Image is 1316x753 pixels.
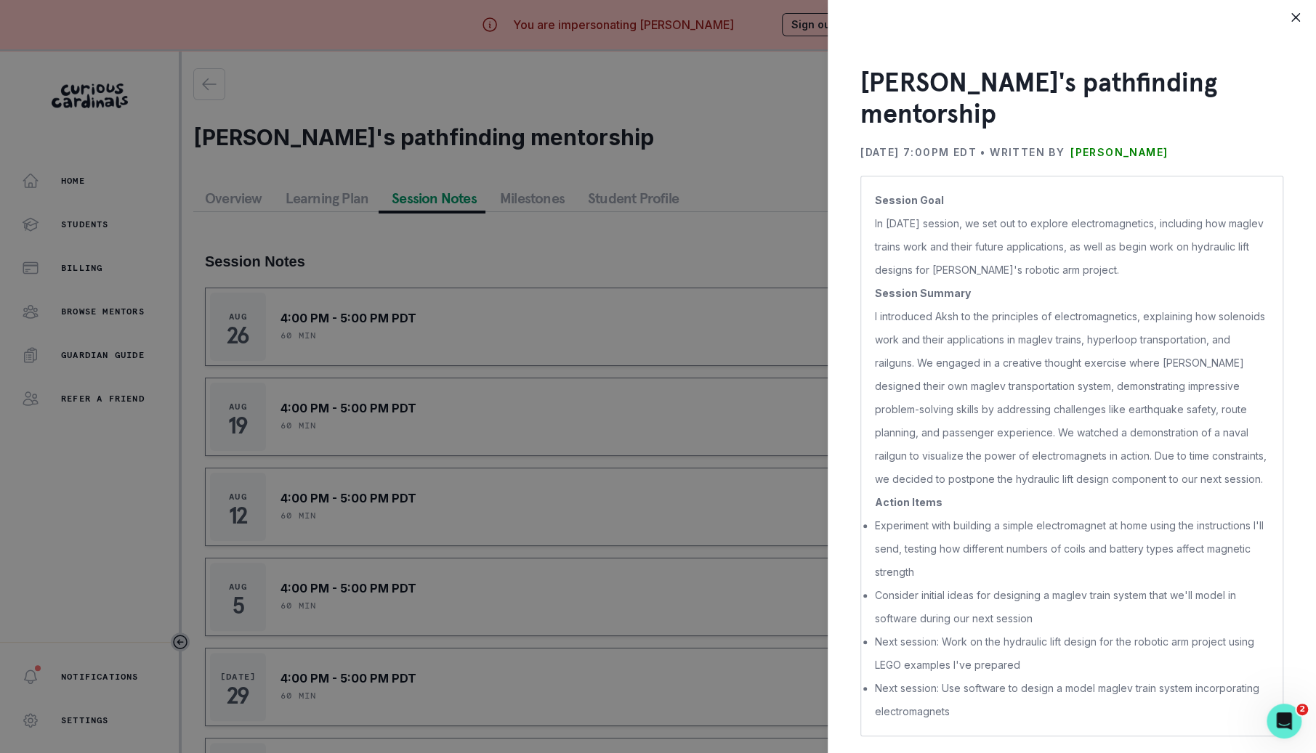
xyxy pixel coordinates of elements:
[875,287,971,299] b: Session Summary
[1284,6,1307,29] button: Close
[1296,704,1308,715] span: 2
[875,212,1269,282] p: In [DATE] session, we set out to explore electromagnetics, including how maglev trains work and t...
[1267,704,1301,738] iframe: Intercom live chat
[875,194,944,206] b: Session Goal
[875,514,1269,584] li: Experiment with building a simple electromagnet at home using the instructions I'll send, testing...
[875,496,942,508] b: Action Items
[860,67,1283,129] h3: [PERSON_NAME]'s pathfinding mentorship
[875,584,1269,630] li: Consider initial ideas for designing a maglev train system that we'll model in software during ou...
[875,630,1269,677] li: Next session: Work on the hydraulic lift design for the robotic arm project using LEGO examples I...
[860,141,1065,164] p: [DATE] 7:00PM EDT • Written by
[875,677,1269,723] li: Next session: Use software to design a model maglev train system incorporating electromagnets
[1070,141,1168,164] p: [PERSON_NAME]
[875,305,1269,491] p: I introduced Aksh to the principles of electromagnetics, explaining how solenoids work and their ...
